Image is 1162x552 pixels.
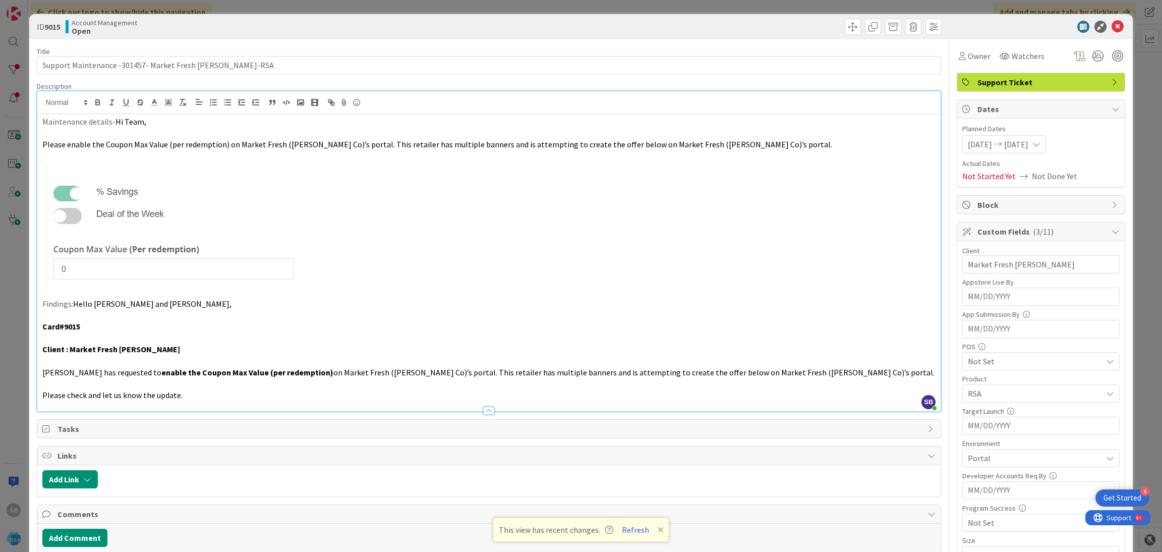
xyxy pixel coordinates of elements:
[72,27,137,35] b: Open
[968,388,1102,400] span: RSA
[57,450,923,462] span: Links
[333,367,935,377] span: on Market Fresh ([PERSON_NAME] Co)’s portal. This retailer has multiple banners and is attempting...
[51,4,56,12] div: 9+
[962,311,1120,318] div: App Submission By
[977,76,1107,88] span: Support Ticket
[73,299,231,309] span: Hello [PERSON_NAME] and [PERSON_NAME],
[42,321,80,332] strong: Card#9015
[968,517,1102,529] span: Not Set
[42,367,161,377] span: [PERSON_NAME] has requested to
[115,117,146,127] span: Hi Team,
[962,375,1120,382] div: Product
[962,408,1120,415] div: Target Launch
[42,116,936,128] p: Maintenance details-
[1032,170,1077,182] span: Not Done Yet
[42,470,98,488] button: Add Link
[968,320,1114,338] input: MM/DD/YYYY
[962,472,1120,479] div: Developer Accounts Req By
[21,2,46,14] span: Support
[499,524,613,536] span: This view has recent changes.
[962,505,1120,512] div: Program Success
[968,138,992,150] span: [DATE]
[1103,493,1141,503] div: Get Started
[37,56,942,74] input: type card name here...
[161,367,333,377] strong: enable the Coupon Max Value (per redemption)
[962,170,1016,182] span: Not Started Yet
[57,423,923,435] span: Tasks
[42,139,832,149] span: Please enable the Coupon Max Value (per redemption) on Market Fresh ([PERSON_NAME] Co)’s portal. ...
[962,246,979,255] label: Client
[42,298,936,310] p: Findings:
[968,417,1114,434] input: MM/DD/YYYY
[37,47,50,56] label: Title
[962,279,1120,286] div: Appstore Live By
[962,343,1120,350] div: POS
[1004,138,1028,150] span: [DATE]
[968,50,991,62] span: Owner
[57,508,923,520] span: Comments
[977,226,1107,238] span: Custom Fields
[42,529,107,547] button: Add Comment
[618,523,653,536] button: Refresh
[968,288,1114,305] input: MM/DD/YYYY
[977,199,1107,211] span: Block
[962,124,1120,134] span: Planned Dates
[1140,487,1149,496] div: 4
[42,344,180,354] strong: Client : Market Fresh [PERSON_NAME]
[968,355,1102,367] span: Not Set
[968,482,1114,499] input: MM/DD/YYYY
[1095,489,1149,507] div: Open Get Started checklist, remaining modules: 4
[44,22,61,32] b: 9015
[72,19,137,27] span: Account Management
[921,395,936,409] span: SB
[962,158,1120,169] span: Actual Dates
[42,162,301,287] img: edbsnb915b173ad0f41024eb56fec5db7166daaf5b9db6b9cb6e14bcb8b1e38779811316cc7e5ebd17627cfa6eb5b8626...
[37,82,72,91] span: Description
[1012,50,1044,62] span: Watchers
[962,440,1120,447] div: Environment
[37,21,61,33] span: ID
[962,537,1120,544] div: Size
[42,390,183,400] span: Please check and let us know the update.
[968,452,1102,464] span: Portal
[977,103,1107,115] span: Dates
[1033,227,1054,237] span: ( 3/11 )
